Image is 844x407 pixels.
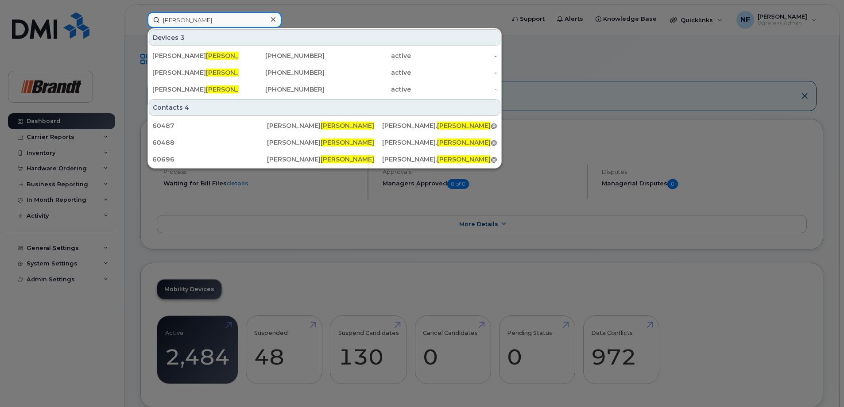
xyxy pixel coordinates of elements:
[149,118,500,134] a: 60487[PERSON_NAME][PERSON_NAME][PERSON_NAME].[PERSON_NAME]@[PERSON_NAME][DOMAIN_NAME]
[149,65,500,81] a: [PERSON_NAME][PERSON_NAME][PHONE_NUMBER]active-
[239,51,325,60] div: [PHONE_NUMBER]
[411,85,497,94] div: -
[149,81,500,97] a: [PERSON_NAME][PERSON_NAME][PHONE_NUMBER]active-
[149,151,500,167] a: 60696[PERSON_NAME][PERSON_NAME][PERSON_NAME].[PERSON_NAME]@[PERSON_NAME][DOMAIN_NAME]
[437,122,491,130] span: [PERSON_NAME]
[437,138,491,146] span: [PERSON_NAME]
[180,33,185,42] span: 3
[437,155,491,163] span: [PERSON_NAME]
[149,48,500,64] a: [PERSON_NAME][PERSON_NAME][PHONE_NUMBER]active-
[325,85,411,94] div: active
[152,51,239,60] div: [PERSON_NAME]
[267,155,382,164] div: [PERSON_NAME]
[382,138,497,147] div: [PERSON_NAME]. @[PERSON_NAME][DOMAIN_NAME]
[206,52,259,60] span: [PERSON_NAME]
[411,51,497,60] div: -
[206,69,259,77] span: [PERSON_NAME]
[185,103,189,112] span: 4
[411,68,497,77] div: -
[239,85,325,94] div: [PHONE_NUMBER]
[152,138,267,147] div: 60488
[321,122,374,130] span: [PERSON_NAME]
[267,138,382,147] div: [PERSON_NAME]
[149,29,500,46] div: Devices
[149,99,500,116] div: Contacts
[149,134,500,150] a: 60488[PERSON_NAME][PERSON_NAME][PERSON_NAME].[PERSON_NAME]@[PERSON_NAME][DOMAIN_NAME]
[321,138,374,146] span: [PERSON_NAME]
[267,121,382,130] div: [PERSON_NAME]
[206,85,259,93] span: [PERSON_NAME]
[382,121,497,130] div: [PERSON_NAME]. @[PERSON_NAME][DOMAIN_NAME]
[152,155,267,164] div: 60696
[152,85,239,94] div: [PERSON_NAME]
[239,68,325,77] div: [PHONE_NUMBER]
[325,51,411,60] div: active
[152,68,239,77] div: [PERSON_NAME]
[325,68,411,77] div: active
[382,155,497,164] div: [PERSON_NAME]. @[PERSON_NAME][DOMAIN_NAME]
[152,121,267,130] div: 60487
[321,155,374,163] span: [PERSON_NAME]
